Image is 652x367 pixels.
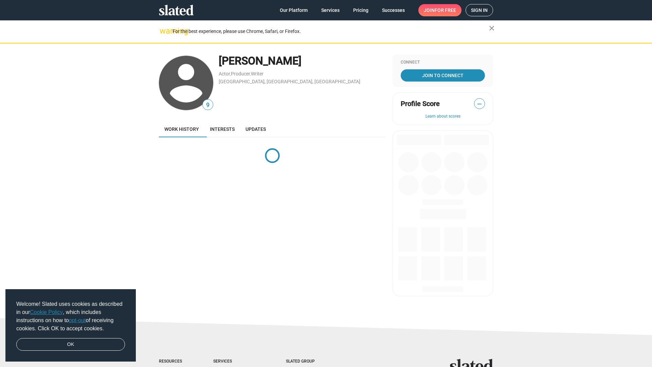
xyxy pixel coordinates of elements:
div: Connect [401,60,485,65]
span: — [474,100,485,108]
span: Interests [210,126,235,132]
a: Successes [377,4,410,16]
a: Pricing [348,4,374,16]
a: Producer [231,71,250,76]
span: , [230,72,231,76]
div: For the best experience, please use Chrome, Safari, or Firefox. [173,27,489,36]
a: Work history [159,121,204,137]
span: Successes [382,4,405,16]
span: Work history [164,126,199,132]
button: Learn about scores [401,114,485,119]
span: Join [424,4,456,16]
a: opt-out [69,317,86,323]
a: Sign in [466,4,493,16]
span: , [250,72,251,76]
mat-icon: warning [160,27,168,35]
a: Join To Connect [401,69,485,82]
a: Cookie Policy [30,309,63,315]
a: Interests [204,121,240,137]
a: [GEOGRAPHIC_DATA], [GEOGRAPHIC_DATA], [GEOGRAPHIC_DATA] [219,79,360,84]
div: Slated Group [286,359,332,364]
a: Actor [219,71,230,76]
a: Writer [251,71,264,76]
a: Services [316,4,345,16]
span: Sign in [471,4,488,16]
a: Our Platform [274,4,313,16]
a: Updates [240,121,271,137]
div: cookieconsent [5,289,136,362]
mat-icon: close [488,24,496,32]
span: Profile Score [401,99,440,108]
span: 9 [203,101,213,110]
span: Services [321,4,340,16]
span: Welcome! Slated uses cookies as described in our , which includes instructions on how to of recei... [16,300,125,333]
div: Services [213,359,259,364]
span: Join To Connect [402,69,484,82]
span: for free [435,4,456,16]
span: Pricing [353,4,368,16]
span: Updates [246,126,266,132]
a: dismiss cookie message [16,338,125,351]
div: Resources [159,359,186,364]
a: Joinfor free [418,4,461,16]
span: Our Platform [280,4,308,16]
div: [PERSON_NAME] [219,54,386,68]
